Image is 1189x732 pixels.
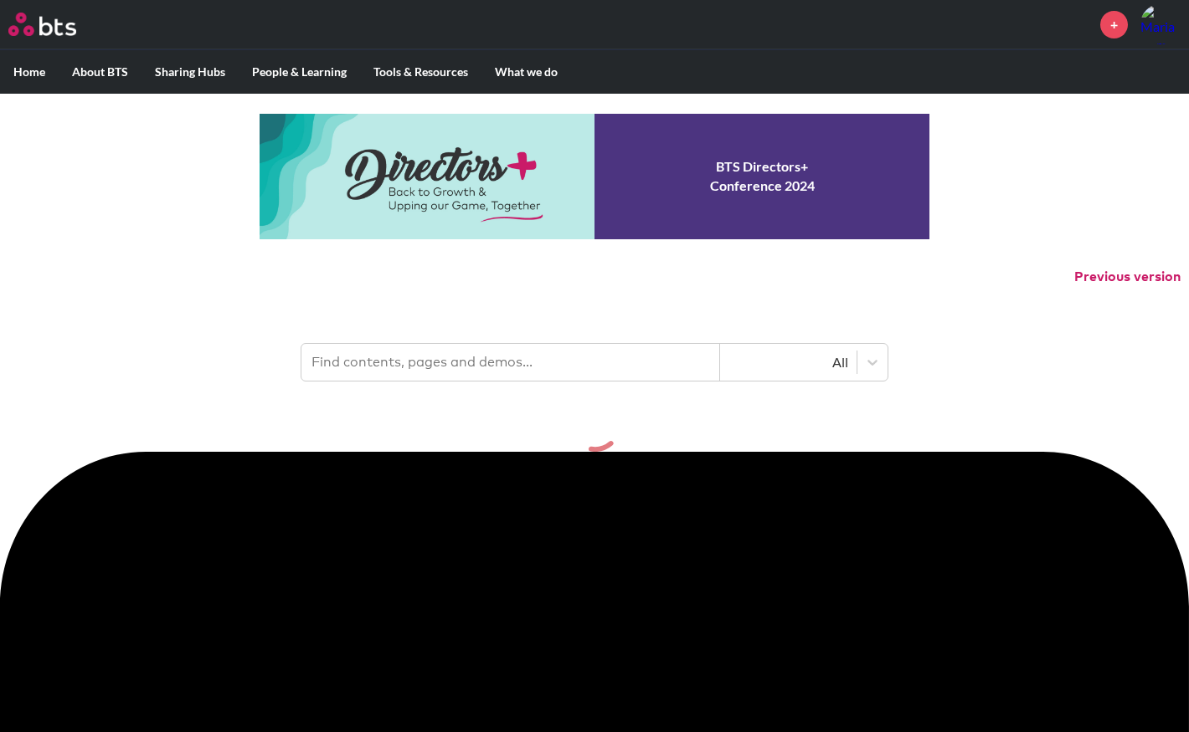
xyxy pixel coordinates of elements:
[59,50,142,94] label: About BTS
[1100,11,1128,38] a: +
[260,114,929,239] a: Conference 2024
[481,50,571,94] label: What we do
[360,50,481,94] label: Tools & Resources
[142,50,239,94] label: Sharing Hubs
[239,50,360,94] label: People & Learning
[728,353,848,371] div: All
[8,13,107,36] a: Go home
[8,13,76,36] img: BTS Logo
[301,344,720,381] input: Find contents, pages and demos...
[1074,268,1181,286] button: Previous version
[1140,4,1181,44] img: Maria Campillo
[1140,4,1181,44] a: Profile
